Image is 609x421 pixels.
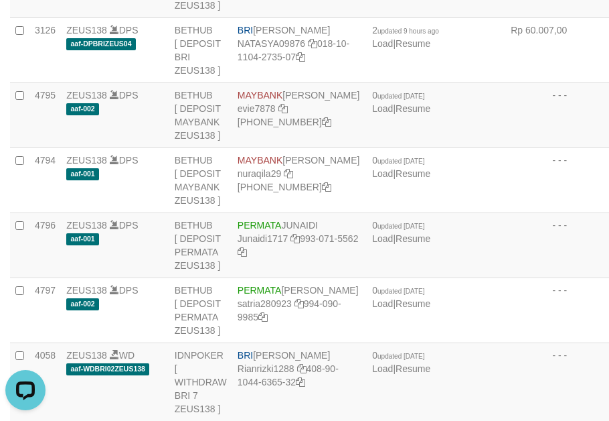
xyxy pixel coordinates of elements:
td: Rp 60.007,00 [489,17,587,82]
span: | [372,90,430,114]
a: Copy 9940909985 to clipboard [258,312,268,322]
td: - - - [489,278,587,343]
td: [PERSON_NAME] 408-90-1044-6365-32 [232,343,367,421]
a: Copy Rianrizki1288 to clipboard [297,363,307,374]
a: Copy satria280923 to clipboard [294,298,304,309]
span: 0 [372,285,424,296]
a: ZEUS138 [66,90,107,101]
td: [PERSON_NAME] 018-10-1104-2735-07 [232,17,367,82]
a: Junaidi1717 [238,233,288,244]
span: BRI [238,25,253,36]
a: Copy NATASYA09876 to clipboard [308,38,317,49]
a: Resume [396,38,430,49]
a: ZEUS138 [66,285,107,296]
span: MAYBANK [238,90,282,101]
td: - - - [489,213,587,278]
td: 4796 [29,213,61,278]
td: [PERSON_NAME] [PHONE_NUMBER] [232,147,367,213]
a: evie7878 [238,103,276,114]
a: Load [372,363,393,374]
a: Rianrizki1288 [238,363,294,374]
span: updated [DATE] [377,288,424,295]
td: BETHUB [ DEPOSIT PERMATA ZEUS138 ] [169,213,232,278]
span: | [372,25,439,49]
span: updated [DATE] [377,93,424,100]
td: - - - [489,147,587,213]
td: 3126 [29,17,61,82]
span: aaf-001 [66,168,99,180]
span: 0 [372,155,424,166]
a: ZEUS138 [66,25,107,36]
a: NATASYA09876 [238,38,305,49]
a: Copy 408901044636532 to clipboard [296,377,305,387]
span: MAYBANK [238,155,282,166]
a: Load [372,168,393,179]
td: BETHUB [ DEPOSIT PERMATA ZEUS138 ] [169,278,232,343]
a: Copy nuraqila29 to clipboard [284,168,293,179]
td: DPS [61,82,169,147]
span: | [372,220,430,244]
td: [PERSON_NAME] 994-090-9985 [232,278,367,343]
span: 0 [372,220,424,231]
td: BETHUB [ DEPOSIT BRI ZEUS138 ] [169,17,232,82]
span: updated [DATE] [377,158,424,165]
td: - - - [489,343,587,421]
td: 4797 [29,278,61,343]
a: ZEUS138 [66,350,107,361]
button: Open LiveChat chat widget [5,5,46,46]
td: DPS [61,278,169,343]
td: BETHUB [ DEPOSIT MAYBANK ZEUS138 ] [169,82,232,147]
a: Resume [396,103,430,114]
span: PERMATA [238,220,282,231]
td: 4058 [29,343,61,421]
span: aaf-002 [66,298,99,310]
a: Copy 8004940100 to clipboard [322,117,331,127]
a: Load [372,38,393,49]
a: Copy 9930715562 to clipboard [238,247,247,257]
td: JUNAIDI 993-071-5562 [232,213,367,278]
span: aaf-002 [66,103,99,115]
a: Copy evie7878 to clipboard [278,103,288,114]
a: satria280923 [238,298,292,309]
span: | [372,155,430,179]
a: Load [372,103,393,114]
span: 0 [372,90,424,101]
a: Copy 8743968600 to clipboard [322,182,331,192]
span: PERMATA [238,285,282,296]
td: BETHUB [ DEPOSIT MAYBANK ZEUS138 ] [169,147,232,213]
td: 4795 [29,82,61,147]
a: Resume [396,233,430,244]
a: Resume [396,363,430,374]
span: aaf-WDBRI02ZEUS138 [66,363,149,375]
a: ZEUS138 [66,220,107,231]
span: aaf-DPBRIZEUS04 [66,38,136,50]
span: BRI [238,350,253,361]
span: aaf-001 [66,233,99,245]
a: Copy 018101104273507 to clipboard [296,52,305,62]
td: IDNPOKER [ WITHDRAW BRI 7 ZEUS138 ] [169,343,232,421]
a: nuraqila29 [238,168,281,179]
a: Resume [396,168,430,179]
td: - - - [489,82,587,147]
a: Load [372,233,393,244]
span: updated 9 hours ago [377,27,439,35]
a: Resume [396,298,430,309]
a: Copy Junaidi1717 to clipboard [290,233,300,244]
span: updated [DATE] [377,353,424,360]
span: | [372,350,430,374]
td: [PERSON_NAME] [PHONE_NUMBER] [232,82,367,147]
td: 4794 [29,147,61,213]
a: ZEUS138 [66,155,107,166]
td: DPS [61,213,169,278]
a: Load [372,298,393,309]
span: updated [DATE] [377,223,424,230]
span: 0 [372,350,424,361]
span: 2 [372,25,439,36]
td: DPS [61,147,169,213]
td: WD [61,343,169,421]
td: DPS [61,17,169,82]
span: | [372,285,430,309]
